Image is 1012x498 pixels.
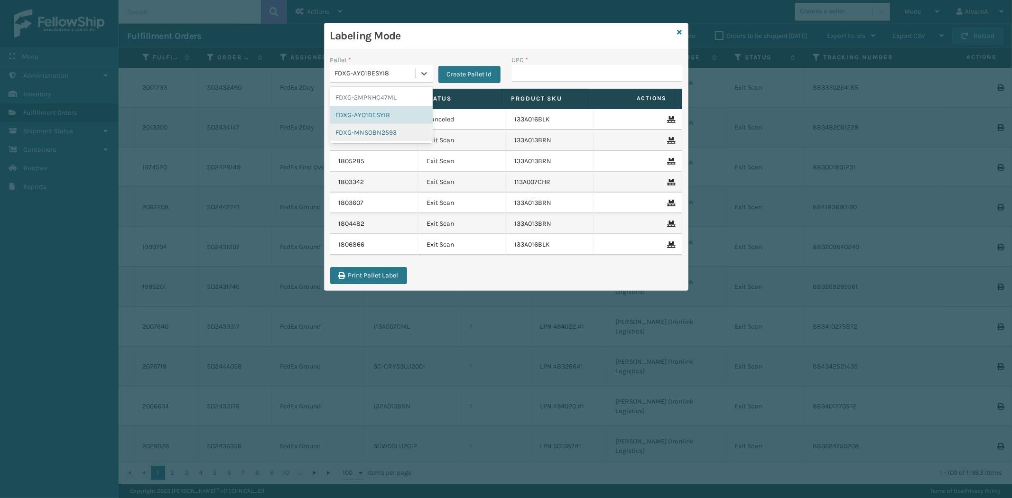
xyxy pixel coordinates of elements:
i: Remove From Pallet [668,137,673,144]
i: Remove From Pallet [668,200,673,206]
div: FDXG-2MPNHC47ML [330,89,433,106]
td: Exit Scan [418,193,506,213]
td: 133A013BRN [506,130,594,151]
td: 133A016BLK [506,109,594,130]
td: Exit Scan [418,172,506,193]
td: Exit Scan [418,130,506,151]
td: 113A007CHR [506,172,594,193]
h3: Labeling Mode [330,29,674,43]
span: Actions [592,91,673,106]
label: UPC [512,55,529,65]
i: Remove From Pallet [668,241,673,248]
button: Create Pallet Id [438,66,501,83]
td: Exit Scan [418,151,506,172]
button: Print Pallet Label [330,267,407,284]
td: Canceled [418,109,506,130]
td: Exit Scan [418,234,506,255]
label: Status [425,94,493,103]
i: Remove From Pallet [668,179,673,185]
a: 1806866 [339,240,365,249]
a: 1803342 [339,177,364,187]
a: 1805285 [339,157,365,166]
i: Remove From Pallet [668,158,673,165]
td: 133A013BRN [506,151,594,172]
div: FDXG-AYO1BESYI8 [335,69,416,79]
i: Remove From Pallet [668,116,673,123]
td: 133A013BRN [506,213,594,234]
a: 1804482 [339,219,365,229]
a: 1803607 [339,198,364,208]
div: FDXG-AYO1BESYI8 [330,106,433,124]
td: 133A013BRN [506,193,594,213]
td: 133A016BLK [506,234,594,255]
div: FDXG-MNSOBN2593 [330,124,433,141]
td: Exit Scan [418,213,506,234]
label: Product SKU [511,94,580,103]
i: Remove From Pallet [668,221,673,227]
label: Pallet [330,55,352,65]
